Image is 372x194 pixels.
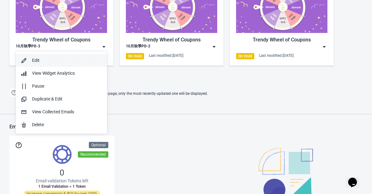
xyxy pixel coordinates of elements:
[32,83,102,89] div: Pause
[16,80,107,93] button: Pause
[32,109,102,115] div: View Collected Emails
[32,96,102,102] div: Duplicate & Edit
[126,36,217,44] div: Trendy Wheel of Coupons
[101,44,107,50] img: dropdown.png
[126,44,150,50] div: 10月秋季PD-2
[38,184,86,189] span: 1 Email Validation = 1 Token
[16,105,107,118] button: View Collected Emails
[126,53,144,59] div: On Hold
[16,93,107,105] button: Duplicate & Edit
[321,44,327,50] img: dropdown.png
[16,36,107,44] div: Trendy Wheel of Coupons
[16,118,107,131] button: Delete
[60,168,64,178] span: 0
[16,54,107,67] button: Edit
[16,67,107,80] button: View Widget Analytics
[89,142,108,148] div: Optional
[9,88,19,97] img: help.png
[32,121,102,128] div: Delete
[32,71,75,76] span: View Widget Analytics
[36,178,89,184] span: Email validation Tokens left
[16,44,40,50] div: 10月秋季PD-3
[78,151,108,158] div: Recommended
[236,53,254,59] div: On Hold
[236,36,327,44] div: Trendy Wheel of Coupons
[149,53,183,58] div: Last modified: [DATE]
[22,89,208,99] span: If two Widgets are enabled and targeting the same page, only the most recently updated one will b...
[211,44,217,50] img: dropdown.png
[32,57,102,64] div: Edit
[259,53,294,58] div: Last modified: [DATE]
[346,169,366,188] iframe: chat widget
[53,145,72,164] img: tokens.svg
